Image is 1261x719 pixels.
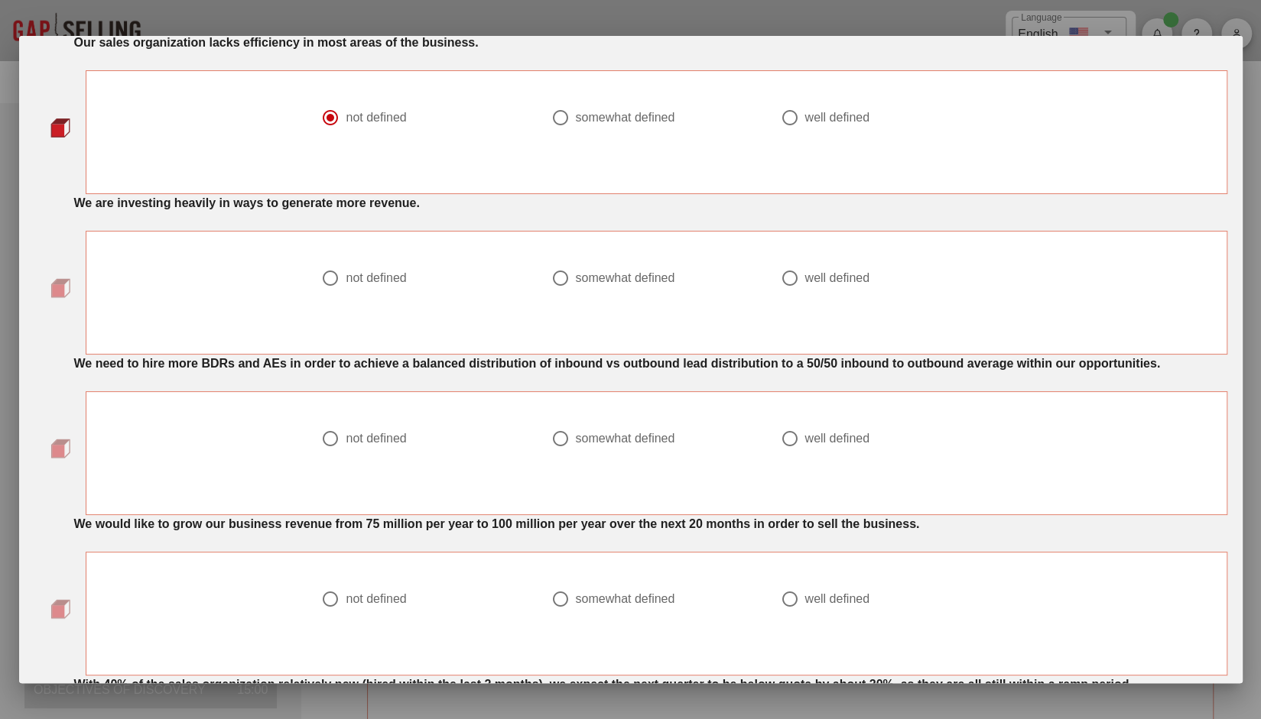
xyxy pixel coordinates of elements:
[804,591,869,607] div: well defined
[575,431,674,446] div: somewhat defined
[575,110,674,125] div: somewhat defined
[74,196,420,209] strong: We are investing heavily in ways to generate more revenue.
[346,110,406,125] div: not defined
[50,118,70,138] img: question-bullet-actve.png
[804,270,869,286] div: well defined
[50,278,70,298] img: question-bullet.png
[346,431,406,446] div: not defined
[50,599,70,619] img: question-bullet.png
[74,517,920,530] strong: We would like to grow our business revenue from 75 million per year to 100 million per year over ...
[346,591,406,607] div: not defined
[74,357,1161,370] strong: We need to hire more BDRs and AEs in order to achieve a balanced distribution of inbound vs outbo...
[50,439,70,458] img: question-bullet.png
[575,270,674,286] div: somewhat defined
[804,110,869,125] div: well defined
[804,431,869,446] div: well defined
[74,678,1133,691] strong: With 40% of the sales organization relatively new (hired within the last 2 months), we expect the...
[346,270,406,286] div: not defined
[575,591,674,607] div: somewhat defined
[74,36,479,49] strong: Our sales organization lacks efficiency in most areas of the business.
